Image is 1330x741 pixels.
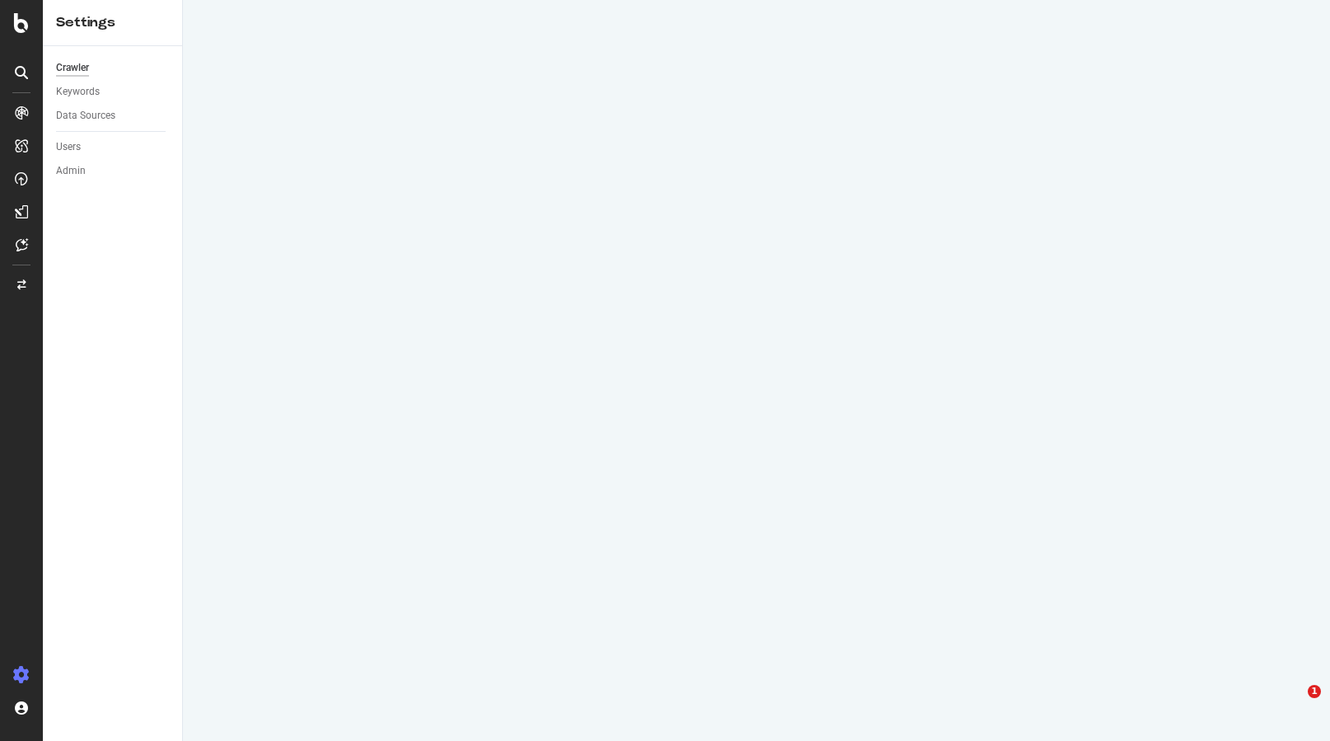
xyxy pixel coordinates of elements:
[56,83,100,101] div: Keywords
[56,13,169,32] div: Settings
[1308,685,1321,698] span: 1
[56,83,171,101] a: Keywords
[56,107,115,124] div: Data Sources
[56,138,81,156] div: Users
[56,162,86,180] div: Admin
[56,59,89,77] div: Crawler
[1274,685,1314,725] iframe: Intercom live chat
[56,59,171,77] a: Crawler
[56,107,171,124] a: Data Sources
[56,162,171,180] a: Admin
[56,138,171,156] a: Users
